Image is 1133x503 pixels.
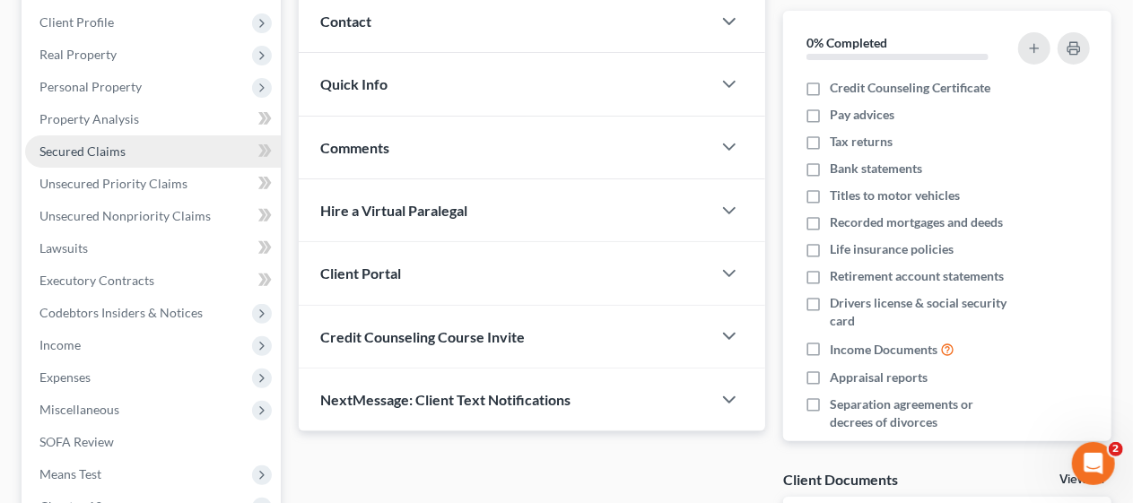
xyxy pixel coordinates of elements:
[39,434,114,449] span: SOFA Review
[39,369,91,385] span: Expenses
[830,240,954,258] span: Life insurance policies
[320,13,371,30] span: Contact
[320,328,525,345] span: Credit Counseling Course Invite
[830,294,1014,330] span: Drivers license & social security card
[830,395,1014,431] span: Separation agreements or decrees of divorces
[39,466,101,481] span: Means Test
[320,139,389,156] span: Comments
[830,369,928,386] span: Appraisal reports
[320,265,401,282] span: Client Portal
[39,176,187,191] span: Unsecured Priority Claims
[830,133,893,151] span: Tax returns
[830,341,937,359] span: Income Documents
[25,168,281,200] a: Unsecured Priority Claims
[830,213,1003,231] span: Recorded mortgages and deeds
[39,240,88,256] span: Lawsuits
[806,35,887,50] strong: 0% Completed
[830,267,1004,285] span: Retirement account statements
[39,14,114,30] span: Client Profile
[830,160,922,178] span: Bank statements
[1059,473,1104,486] a: View All
[1109,442,1123,456] span: 2
[830,186,960,204] span: Titles to motor vehicles
[39,305,203,320] span: Codebtors Insiders & Notices
[783,470,898,489] div: Client Documents
[39,143,126,159] span: Secured Claims
[39,47,117,62] span: Real Property
[39,273,154,288] span: Executory Contracts
[39,337,81,352] span: Income
[25,103,281,135] a: Property Analysis
[25,135,281,168] a: Secured Claims
[320,202,467,219] span: Hire a Virtual Paralegal
[39,79,142,94] span: Personal Property
[39,402,119,417] span: Miscellaneous
[830,79,990,97] span: Credit Counseling Certificate
[830,106,894,124] span: Pay advices
[25,200,281,232] a: Unsecured Nonpriority Claims
[1072,442,1115,485] iframe: Intercom live chat
[320,75,388,92] span: Quick Info
[320,391,571,408] span: NextMessage: Client Text Notifications
[25,426,281,458] a: SOFA Review
[25,232,281,265] a: Lawsuits
[39,208,211,223] span: Unsecured Nonpriority Claims
[39,111,139,126] span: Property Analysis
[25,265,281,297] a: Executory Contracts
